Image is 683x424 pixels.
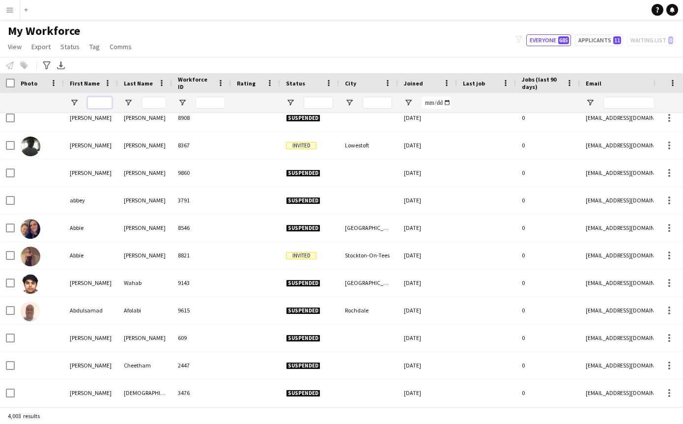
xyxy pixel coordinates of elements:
input: Joined Filter Input [422,97,451,109]
img: Abdul Wahab [21,274,40,294]
div: 9143 [172,269,231,296]
div: Lowestoft [339,132,398,159]
div: 0 [516,132,580,159]
div: 0 [516,269,580,296]
img: Abdulsamad Afolabi [21,302,40,321]
div: [GEOGRAPHIC_DATA] [339,214,398,241]
span: Invited [286,142,316,149]
img: Abbie Jackson [21,247,40,266]
div: [PERSON_NAME] [118,214,172,241]
div: [DATE] [398,297,457,324]
span: Joined [404,80,423,87]
div: 0 [516,242,580,269]
span: Tag [89,42,100,51]
div: 0 [516,379,580,406]
div: abbey [64,187,118,214]
div: 0 [516,104,580,131]
div: 609 [172,324,231,351]
input: Workforce ID Filter Input [196,97,225,109]
input: City Filter Input [363,97,392,109]
span: Status [60,42,80,51]
a: Comms [106,40,136,53]
div: Afolabi [118,297,172,324]
span: Suspended [286,170,320,177]
span: Workforce ID [178,76,213,90]
span: Photo [21,80,37,87]
a: Status [57,40,84,53]
span: Status [286,80,305,87]
div: Stockton-On-Tees [339,242,398,269]
div: 9615 [172,297,231,324]
span: Suspended [286,280,320,287]
span: 685 [558,36,569,44]
div: 8908 [172,104,231,131]
span: My Workforce [8,24,80,38]
div: Cheetham [118,352,172,379]
div: 0 [516,352,580,379]
div: 9860 [172,159,231,186]
span: Suspended [286,114,320,122]
span: Suspended [286,197,320,204]
div: [PERSON_NAME] [64,352,118,379]
input: First Name Filter Input [87,97,112,109]
a: Export [28,40,55,53]
div: 8367 [172,132,231,159]
div: [PERSON_NAME] [118,104,172,131]
div: [GEOGRAPHIC_DATA] [339,269,398,296]
button: Open Filter Menu [586,98,595,107]
span: Invited [286,252,316,259]
div: 3476 [172,379,231,406]
div: [DATE] [398,379,457,406]
img: Abbie Clark [21,219,40,239]
div: Wahab [118,269,172,296]
button: Everyone685 [526,34,571,46]
span: Comms [110,42,132,51]
button: Open Filter Menu [404,98,413,107]
button: Open Filter Menu [124,98,133,107]
app-action-btn: Export XLSX [55,59,67,71]
div: [PERSON_NAME] [118,324,172,351]
div: [DATE] [398,132,457,159]
div: [DATE] [398,242,457,269]
span: Jobs (last 90 days) [522,76,562,90]
div: [PERSON_NAME] [64,269,118,296]
app-action-btn: Advanced filters [41,59,53,71]
div: [PERSON_NAME] [118,159,172,186]
div: [DATE] [398,324,457,351]
div: [PERSON_NAME] [64,159,118,186]
div: Rochdale [339,297,398,324]
button: Applicants11 [575,34,623,46]
div: [PERSON_NAME] [64,132,118,159]
div: [DATE] [398,352,457,379]
span: Suspended [286,390,320,397]
span: Rating [237,80,256,87]
div: 0 [516,187,580,214]
div: [DATE] [398,214,457,241]
span: Suspended [286,307,320,314]
div: [DATE] [398,269,457,296]
div: 0 [516,159,580,186]
div: [PERSON_NAME] [118,242,172,269]
input: Last Name Filter Input [142,97,166,109]
div: 0 [516,214,580,241]
div: Abbie [64,242,118,269]
div: 8821 [172,242,231,269]
div: 0 [516,324,580,351]
button: Open Filter Menu [178,98,187,107]
span: City [345,80,356,87]
img: Aaron Whitlock [21,137,40,156]
div: [DEMOGRAPHIC_DATA] [118,379,172,406]
span: First Name [70,80,100,87]
div: [DATE] [398,159,457,186]
span: Email [586,80,601,87]
div: Abbie [64,214,118,241]
div: 3791 [172,187,231,214]
div: 0 [516,297,580,324]
button: Open Filter Menu [286,98,295,107]
span: Last Name [124,80,153,87]
a: Tag [85,40,104,53]
div: [PERSON_NAME] [118,187,172,214]
span: Suspended [286,362,320,369]
a: View [4,40,26,53]
span: Last job [463,80,485,87]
